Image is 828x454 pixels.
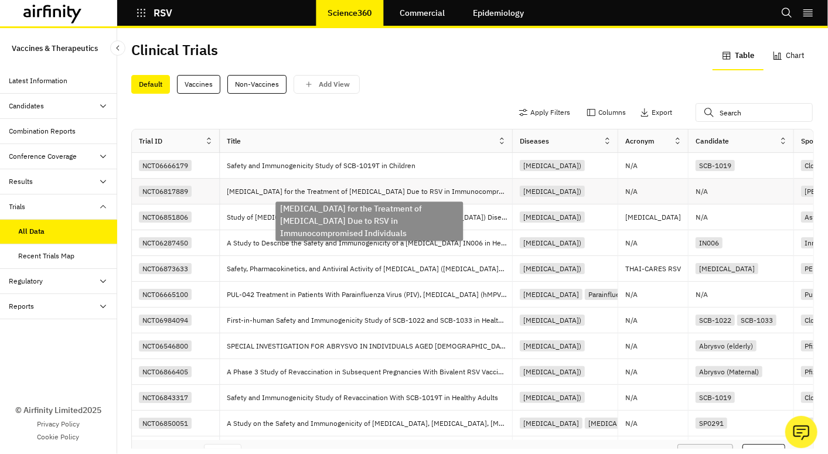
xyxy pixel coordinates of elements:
[519,103,570,122] button: Apply Filters
[227,315,512,326] p: First-in-human Safety and Immunogenicity Study of SCB-1022 and SCB-1033 in Healthy Older Adults
[9,176,33,187] div: Results
[696,136,729,146] div: Candidate
[9,76,68,86] div: Latest Information
[227,340,512,352] p: SPECIAL INVESTIGATION FOR ABRYSVO IN INDIVIDUALS AGED [DEMOGRAPHIC_DATA] YEARS OR OLDER
[154,8,172,18] p: RSV
[227,211,512,223] p: Study of [MEDICAL_DATA] in Children With High Risk of Severe [MEDICAL_DATA]) Disease
[625,291,638,298] p: N/A
[15,404,101,417] p: © Airfinity Limited 2025
[9,276,43,286] div: Regulatory
[585,289,635,300] div: Parainfluenza
[625,136,655,146] div: Acronym
[520,340,585,351] div: [MEDICAL_DATA])
[520,136,549,146] div: Diseases
[37,419,80,429] a: Privacy Policy
[227,186,512,197] p: [MEDICAL_DATA] for the Treatment of [MEDICAL_DATA] Due to RSV in Immunocompromised Individuals
[625,240,638,247] p: N/A
[696,263,758,274] div: [MEDICAL_DATA]
[587,103,626,122] button: Columns
[131,75,170,94] div: Default
[38,432,80,442] a: Cookie Policy
[9,101,45,111] div: Candidates
[227,392,503,404] p: Safety and Immunogenicity Study of Revaccination With SCB-1019T in Healthy Adults
[652,108,672,117] p: Export
[177,75,220,94] div: Vaccines
[625,368,638,376] p: N/A
[696,237,723,248] div: IN006
[136,3,172,23] button: RSV
[585,418,670,429] div: [MEDICAL_DATA] virus 3
[520,263,585,274] div: [MEDICAL_DATA])
[227,75,287,94] div: Non-Vaccines
[520,289,582,300] div: [MEDICAL_DATA]
[713,42,764,70] button: Table
[139,366,192,377] div: NCT06866405
[801,340,826,351] div: Pfizer
[625,263,688,275] p: THAI-CARES RSV
[696,315,735,326] div: SCB-1022
[227,418,512,429] p: A Study on the Safety and Immunogenicity of [MEDICAL_DATA], [MEDICAL_DATA], [MEDICAL_DATA] and Pa...
[640,103,672,122] button: Export
[294,75,360,94] button: save changes
[139,289,192,300] div: NCT06665100
[696,214,708,221] p: N/A
[319,80,350,88] p: Add View
[625,420,638,427] p: N/A
[696,366,762,377] div: Abrysvo (Maternal)
[696,340,757,351] div: Abrysvo (elderly)
[696,103,813,122] input: Search
[696,418,727,429] div: SP0291
[625,211,688,223] p: [MEDICAL_DATA]
[110,40,125,56] button: Close Sidebar
[139,340,192,351] div: NCT06546800
[520,237,585,248] div: [MEDICAL_DATA])
[625,188,638,195] p: N/A
[520,160,585,171] div: [MEDICAL_DATA])
[764,42,814,70] button: Chart
[737,315,776,326] div: SCB-1033
[227,136,241,146] div: Title
[139,237,192,248] div: NCT06287450
[696,392,735,403] div: SCB-1019
[9,301,35,312] div: Reports
[12,37,98,59] p: Vaccines & Therapeutics
[9,126,76,136] div: Combination Reports
[625,343,638,350] p: N/A
[139,160,192,171] div: NCT06666179
[227,289,512,301] p: PUL-042 Treatment in Patients With Parainfluenza Virus (PIV), [MEDICAL_DATA] (hMPV) or [MEDICAL_D...
[139,315,192,326] div: NCT06984094
[9,202,26,212] div: Trials
[520,366,585,377] div: [MEDICAL_DATA])
[227,237,512,249] p: A Study to Describe the Safety and Immunogenicity of a [MEDICAL_DATA] IN006 in Healthy Adults
[19,226,45,237] div: All Data
[625,162,638,169] p: N/A
[131,42,218,59] h2: Clinical Trials
[227,263,512,275] p: Safety, Pharmacokinetics, and Antiviral Activity of [MEDICAL_DATA] ([MEDICAL_DATA]®) in Hospitali...
[139,418,192,429] div: NCT06850051
[520,392,585,403] div: [MEDICAL_DATA])
[696,291,708,298] p: N/A
[625,394,638,401] p: N/A
[520,211,585,223] div: [MEDICAL_DATA])
[139,263,192,274] div: NCT06873633
[139,136,162,146] div: Trial ID
[139,186,192,197] div: NCT06817889
[696,188,708,195] p: N/A
[227,366,512,378] p: A Phase 3 Study of Revaccination in Subsequent Pregnancies With Bivalent RSV Vaccine and Duration...
[520,186,585,197] div: [MEDICAL_DATA])
[328,8,372,18] p: Science360
[801,366,826,377] div: Pfizer
[785,416,817,448] button: Ask our analysts
[520,315,585,326] div: [MEDICAL_DATA])
[9,151,77,162] div: Conference Coverage
[227,160,420,172] p: Safety and Immunogenicity Study of SCB-1019T in Children
[781,3,793,23] button: Search
[19,251,75,261] div: Recent Trials Map
[139,211,192,223] div: NCT06851806
[696,160,735,171] div: SCB-1019
[520,418,582,429] div: [MEDICAL_DATA]
[139,392,192,403] div: NCT06843317
[625,317,638,324] p: N/A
